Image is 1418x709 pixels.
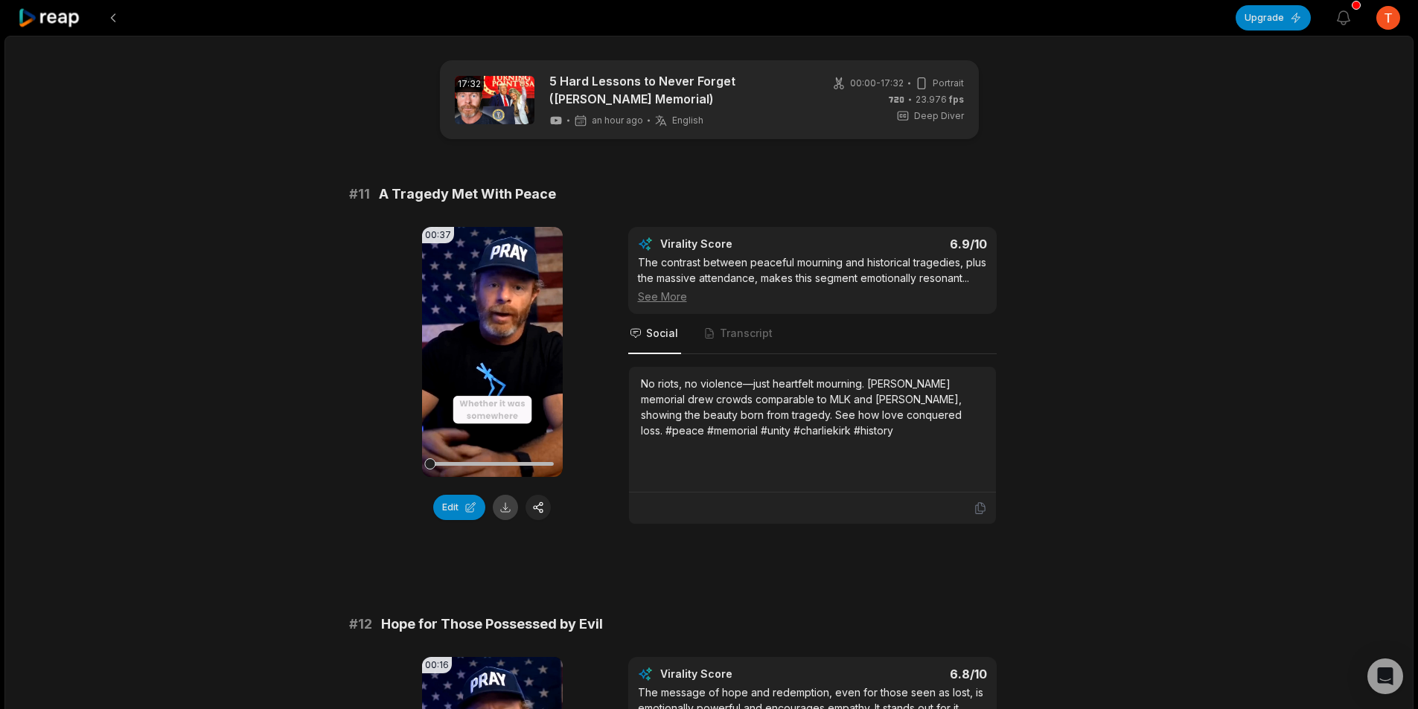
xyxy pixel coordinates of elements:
div: 6.9 /10 [827,237,987,251]
span: # 12 [349,614,372,635]
span: Transcript [720,326,773,341]
span: fps [949,94,964,105]
span: Deep Diver [914,109,964,123]
span: # 11 [349,184,370,205]
div: 6.8 /10 [827,667,987,681]
a: 5 Hard Lessons to Never Forget ([PERSON_NAME] Memorial) [549,72,806,108]
video: Your browser does not support mp4 format. [422,227,563,477]
span: 23.976 [916,93,964,106]
div: The contrast between peaceful mourning and historical tragedies, plus the massive attendance, mak... [638,254,987,304]
div: Virality Score [660,237,820,251]
div: Open Intercom Messenger [1367,658,1403,694]
nav: Tabs [628,314,997,354]
span: Hope for Those Possessed by Evil [381,614,603,635]
button: Edit [433,495,485,520]
div: Virality Score [660,667,820,681]
span: an hour ago [592,115,643,126]
span: Portrait [933,77,964,90]
span: English [672,115,703,126]
span: Social [646,326,678,341]
span: A Tragedy Met With Peace [379,184,556,205]
div: No riots, no violence—just heartfelt mourning. [PERSON_NAME] memorial drew crowds comparable to M... [641,376,984,438]
div: See More [638,289,987,304]
span: 00:00 - 17:32 [850,77,904,90]
button: Upgrade [1236,5,1311,31]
